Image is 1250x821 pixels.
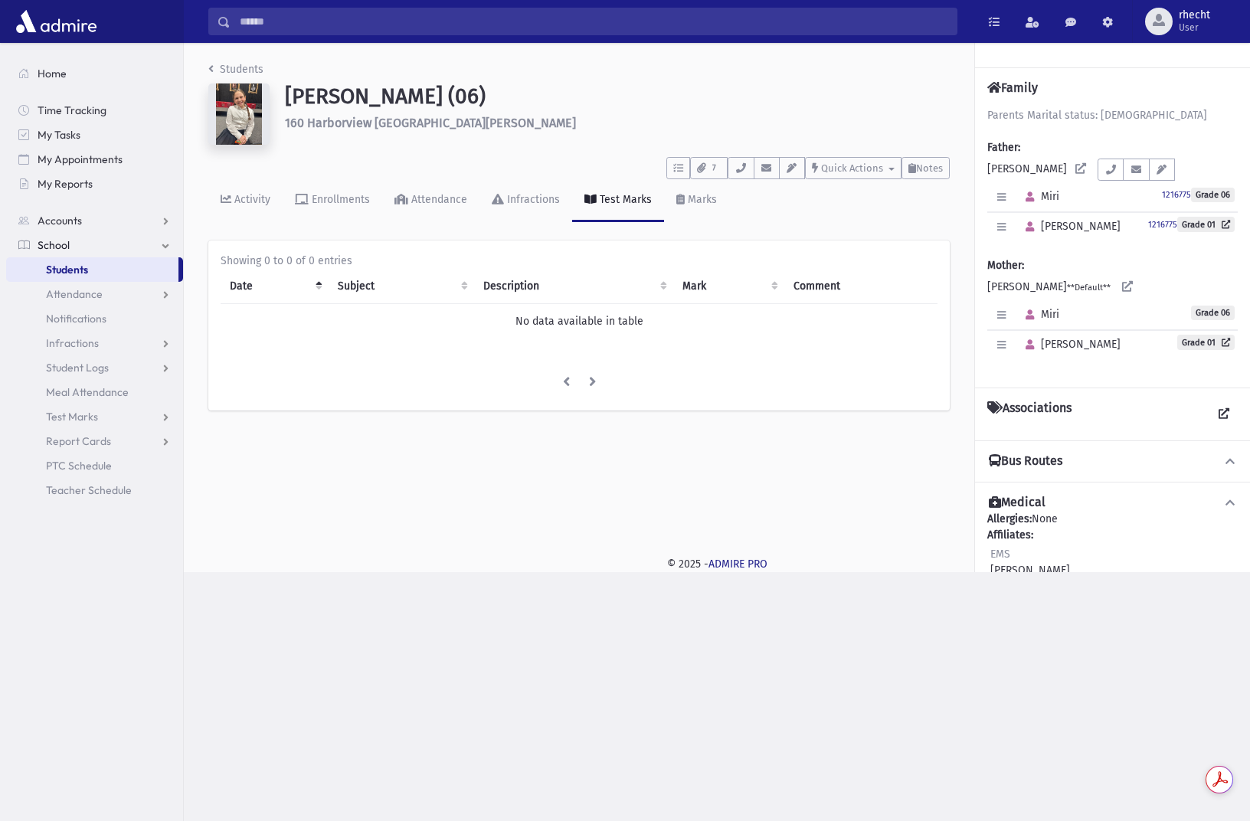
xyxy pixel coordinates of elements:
[708,558,767,571] a: ADMIRE PRO
[6,404,183,429] a: Test Marks
[708,162,721,175] span: 7
[989,453,1062,469] h4: Bus Routes
[6,233,183,257] a: School
[987,453,1238,469] button: Bus Routes
[1148,220,1177,230] small: 1216775
[1177,335,1235,350] a: Grade 01
[572,179,664,222] a: Test Marks
[1210,401,1238,428] a: View all Associations
[309,193,370,206] div: Enrollments
[987,495,1238,511] button: Medical
[902,157,950,179] button: Notes
[504,193,560,206] div: Infractions
[208,556,1225,572] div: © 2025 -
[685,193,717,206] div: Marks
[285,83,950,110] h1: [PERSON_NAME] (06)
[38,214,82,227] span: Accounts
[6,331,183,355] a: Infractions
[6,429,183,453] a: Report Cards
[38,152,123,166] span: My Appointments
[987,528,1033,541] b: Affiliates:
[46,312,106,325] span: Notifications
[987,107,1238,375] div: [PERSON_NAME] [PERSON_NAME]
[1162,190,1191,200] small: 1216775
[597,193,652,206] div: Test Marks
[987,512,1032,525] b: Allergies:
[1179,21,1210,34] span: User
[1148,218,1177,231] a: 1216775
[46,336,99,350] span: Infractions
[6,282,183,306] a: Attendance
[1191,306,1235,320] span: Grade 06
[6,61,183,86] a: Home
[474,269,673,304] th: Description: activate to sort column ascending
[38,128,80,142] span: My Tasks
[1019,220,1121,233] span: [PERSON_NAME]
[231,193,270,206] div: Activity
[479,179,572,222] a: Infractions
[987,401,1072,428] h4: Associations
[208,61,263,83] nav: breadcrumb
[6,380,183,404] a: Meal Attendance
[673,269,785,304] th: Mark : activate to sort column ascending
[46,459,112,473] span: PTC Schedule
[208,83,270,145] img: w==
[408,193,467,206] div: Attendance
[1019,308,1059,321] span: Miri
[805,157,902,179] button: Quick Actions
[1191,188,1235,202] span: Grade 06
[6,453,183,478] a: PTC Schedule
[38,67,67,80] span: Home
[208,63,263,76] a: Students
[6,257,178,282] a: Students
[6,306,183,331] a: Notifications
[38,238,70,252] span: School
[989,495,1045,511] h4: Medical
[46,434,111,448] span: Report Cards
[38,103,106,117] span: Time Tracking
[784,269,938,304] th: Comment
[46,385,129,399] span: Meal Attendance
[46,263,88,276] span: Students
[1179,9,1210,21] span: rhecht
[6,147,183,172] a: My Appointments
[1019,190,1059,203] span: Miri
[46,361,109,375] span: Student Logs
[987,107,1238,123] div: Parents Marital status: [DEMOGRAPHIC_DATA]
[1177,217,1235,232] a: Grade 01
[990,546,1070,594] div: [PERSON_NAME]
[12,6,100,37] img: AdmirePro
[916,162,943,174] span: Notes
[987,80,1038,95] h4: Family
[46,483,132,497] span: Teacher Schedule
[6,123,183,147] a: My Tasks
[46,410,98,424] span: Test Marks
[283,179,382,222] a: Enrollments
[990,548,1010,561] span: EMS
[987,141,1020,154] b: Father:
[221,269,329,304] th: Date: activate to sort column descending
[987,511,1238,764] div: None
[6,355,183,380] a: Student Logs
[208,179,283,222] a: Activity
[6,172,183,196] a: My Reports
[382,179,479,222] a: Attendance
[231,8,957,35] input: Search
[221,304,938,339] td: No data available in table
[690,157,728,179] button: 7
[46,287,103,301] span: Attendance
[38,177,93,191] span: My Reports
[821,162,883,174] span: Quick Actions
[285,116,950,130] h6: 160 Harborview [GEOGRAPHIC_DATA][PERSON_NAME]
[6,478,183,502] a: Teacher Schedule
[6,208,183,233] a: Accounts
[987,259,1024,272] b: Mother:
[1019,338,1121,351] span: [PERSON_NAME]
[221,253,938,269] div: Showing 0 to 0 of 0 entries
[6,98,183,123] a: Time Tracking
[1162,188,1191,201] a: 1216775
[664,179,729,222] a: Marks
[329,269,475,304] th: Subject: activate to sort column ascending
